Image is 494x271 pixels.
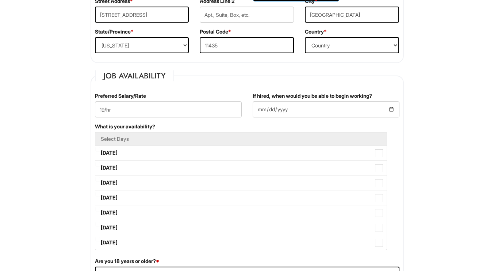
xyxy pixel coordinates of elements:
[95,101,242,117] input: Preferred Salary/Rate
[305,37,399,53] select: Country
[101,136,381,142] h5: Select Days
[95,235,387,250] label: [DATE]
[95,160,387,175] label: [DATE]
[305,7,399,23] input: City
[95,220,387,235] label: [DATE]
[253,92,372,100] label: If hired, when would you be able to begin working?
[95,28,134,35] label: State/Province
[95,258,159,265] label: Are you 18 years or older?
[200,28,231,35] label: Postal Code
[95,92,146,100] label: Preferred Salary/Rate
[95,37,189,53] select: State/Province
[95,146,387,160] label: [DATE]
[200,37,294,53] input: Postal Code
[95,7,189,23] input: Street Address
[95,190,387,205] label: [DATE]
[305,28,327,35] label: Country
[200,7,294,23] input: Apt., Suite, Box, etc.
[95,205,387,220] label: [DATE]
[95,175,387,190] label: [DATE]
[95,123,155,130] label: What is your availability?
[95,70,174,81] legend: Job Availability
